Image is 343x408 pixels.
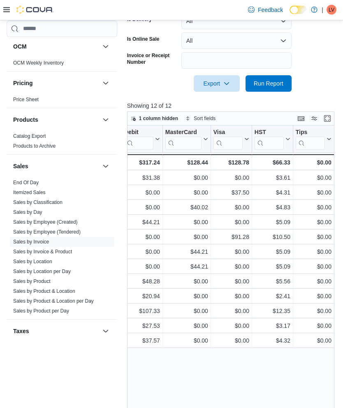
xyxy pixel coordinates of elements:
a: Sales by Location per Day [13,269,71,274]
div: Sales [7,178,117,319]
div: $5.09 [255,247,290,257]
div: $0.00 [296,277,331,287]
a: Sales by Product & Location [13,288,75,294]
input: Dark Mode [290,6,307,14]
button: Pricing [13,79,99,87]
div: $0.00 [296,188,331,198]
div: $3.17 [255,321,290,331]
div: $0.00 [213,203,249,213]
p: Showing 12 of 12 [127,102,336,110]
div: $128.78 [213,158,249,168]
a: Sales by Product per Day [13,308,69,314]
div: Products [7,131,117,154]
div: $0.00 [213,292,249,301]
button: Taxes [13,327,99,335]
div: $0.00 [124,247,160,257]
img: Cova [16,6,53,14]
span: Feedback [258,6,283,14]
div: $0.00 [213,173,249,183]
div: $0.00 [165,336,208,346]
a: Products to Archive [13,143,56,149]
button: Products [13,116,99,124]
div: $0.00 [213,247,249,257]
div: $5.09 [255,262,290,272]
div: Visa [213,129,243,137]
a: Sales by Invoice [13,239,49,245]
div: $0.00 [296,218,331,227]
span: Export [199,76,235,92]
div: $27.53 [124,321,160,331]
div: $4.32 [255,336,290,346]
h3: Products [13,116,38,124]
div: $0.00 [296,158,331,168]
a: Sales by Product [13,278,51,284]
div: $0.00 [296,336,331,346]
div: $4.83 [255,203,290,213]
h3: Taxes [13,327,29,335]
div: $0.00 [296,262,331,272]
span: Run Report [254,80,283,88]
button: All [181,13,292,30]
div: $0.00 [296,306,331,316]
div: $0.00 [296,247,331,257]
div: $44.21 [165,262,208,272]
div: $0.00 [213,306,249,316]
button: Keyboard shortcuts [296,114,306,124]
label: Is Online Sale [127,36,160,43]
div: $12.35 [255,306,290,316]
div: $0.00 [165,292,208,301]
a: Sales by Product & Location per Day [13,298,94,304]
div: $5.09 [255,218,290,227]
button: OCM [13,42,99,51]
button: Pricing [101,78,111,88]
div: $37.50 [213,188,249,198]
span: 1 column hidden [139,116,178,122]
button: OCM [101,42,111,51]
div: $66.33 [255,158,290,168]
span: Sort fields [194,116,216,122]
button: MasterCard [165,129,208,150]
button: All [181,33,292,49]
div: Debit [124,129,153,137]
div: $0.00 [165,321,208,331]
div: $128.44 [165,158,208,168]
div: $5.56 [255,277,290,287]
a: Feedback [245,2,286,18]
div: $0.00 [213,336,249,346]
div: Taxes [7,343,117,366]
button: 1 column hidden [127,114,181,124]
button: Run Report [246,76,292,92]
button: Export [194,76,240,92]
a: Sales by Location [13,259,52,264]
p: | [322,5,323,15]
a: Sales by Invoice & Product [13,249,72,255]
button: Tips [296,129,331,150]
div: $0.00 [296,321,331,331]
div: HST [255,129,284,137]
a: Sales by Day [13,209,42,215]
div: $0.00 [296,173,331,183]
a: Sales by Employee (Created) [13,219,78,225]
div: Tips [296,129,325,137]
h3: Sales [13,162,28,170]
div: $31.38 [124,173,160,183]
div: $44.21 [165,247,208,257]
button: Debit [124,129,160,150]
a: Itemized Sales [13,190,46,195]
button: Visa [213,129,249,150]
h3: Pricing [13,79,32,87]
div: $2.41 [255,292,290,301]
div: $4.31 [255,188,290,198]
button: Sales [101,161,111,171]
div: HST [255,129,284,150]
button: Enter fullscreen [322,114,332,124]
div: $0.00 [124,262,160,272]
div: $0.00 [165,188,208,198]
button: Display options [309,114,319,124]
div: $20.94 [124,292,160,301]
div: $0.00 [165,277,208,287]
div: MasterCard [165,129,202,137]
div: MasterCard [165,129,202,150]
a: End Of Day [13,180,39,185]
